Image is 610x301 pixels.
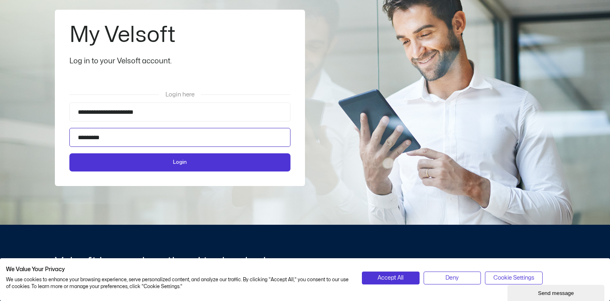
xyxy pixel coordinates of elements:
[69,153,290,171] button: Login
[493,274,534,282] span: Cookie Settings
[485,272,543,284] button: Adjust cookie preferences
[173,158,187,167] span: Login
[6,276,350,290] p: We use cookies to enhance your browsing experience, serve personalized content, and analyze our t...
[378,274,403,282] span: Accept All
[445,274,459,282] span: Deny
[69,24,288,46] h2: My Velsoft
[165,92,194,98] span: Login here
[362,272,420,284] button: Accept all cookies
[508,283,606,301] iframe: chat widget
[424,272,481,284] button: Deny all cookies
[69,56,290,67] div: Log in to your Velsoft account.
[6,266,350,273] h2: We Value Your Privacy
